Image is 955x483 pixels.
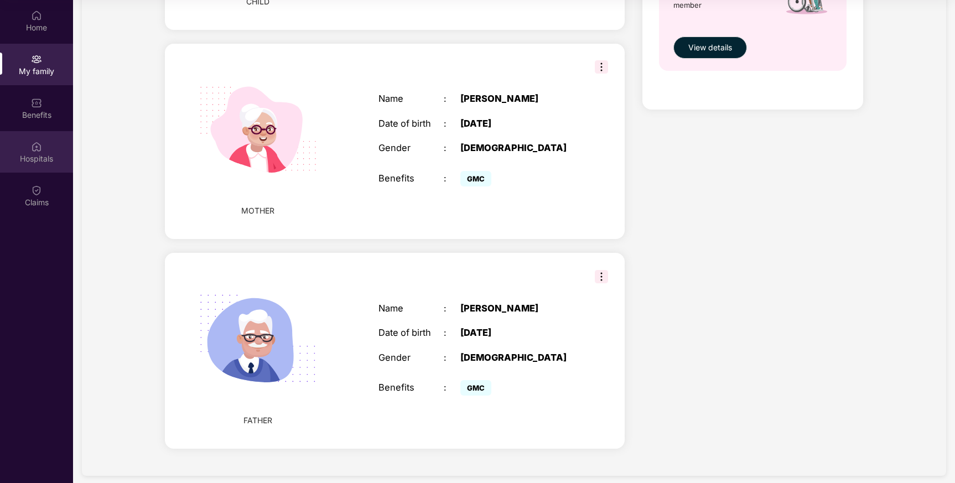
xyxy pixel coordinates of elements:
[183,264,333,414] img: svg+xml;base64,PHN2ZyB4bWxucz0iaHR0cDovL3d3dy53My5vcmcvMjAwMC9zdmciIHhtbG5zOnhsaW5rPSJodHRwOi8vd3...
[444,173,460,184] div: :
[460,328,575,339] div: [DATE]
[243,414,272,427] span: FATHER
[444,303,460,314] div: :
[378,382,444,393] div: Benefits
[460,94,575,105] div: [PERSON_NAME]
[378,303,444,314] div: Name
[31,141,42,152] img: svg+xml;base64,PHN2ZyBpZD0iSG9zcGl0YWxzIiB4bWxucz0iaHR0cDovL3d3dy53My5vcmcvMjAwMC9zdmciIHdpZHRoPS...
[31,54,42,65] img: svg+xml;base64,PHN2ZyB3aWR0aD0iMjAiIGhlaWdodD0iMjAiIHZpZXdCb3g9IjAgMCAyMCAyMCIgZmlsbD0ibm9uZSIgeG...
[378,118,444,129] div: Date of birth
[460,143,575,154] div: [DEMOGRAPHIC_DATA]
[595,60,608,74] img: svg+xml;base64,PHN2ZyB3aWR0aD0iMzIiIGhlaWdodD0iMzIiIHZpZXdCb3g9IjAgMCAzMiAzMiIgZmlsbD0ibm9uZSIgeG...
[460,118,575,129] div: [DATE]
[378,143,444,154] div: Gender
[460,380,491,396] span: GMC
[31,185,42,196] img: svg+xml;base64,PHN2ZyBpZD0iQ2xhaW0iIHhtbG5zPSJodHRwOi8vd3d3LnczLm9yZy8yMDAwL3N2ZyIgd2lkdGg9IjIwIi...
[444,94,460,105] div: :
[444,143,460,154] div: :
[378,328,444,339] div: Date of birth
[444,328,460,339] div: :
[460,352,575,363] div: [DEMOGRAPHIC_DATA]
[595,270,608,283] img: svg+xml;base64,PHN2ZyB3aWR0aD0iMzIiIGhlaWdodD0iMzIiIHZpZXdCb3g9IjAgMCAzMiAzMiIgZmlsbD0ibm9uZSIgeG...
[460,171,491,186] span: GMC
[31,97,42,108] img: svg+xml;base64,PHN2ZyBpZD0iQmVuZWZpdHMiIHhtbG5zPSJodHRwOi8vd3d3LnczLm9yZy8yMDAwL3N2ZyIgd2lkdGg9Ij...
[183,55,333,205] img: svg+xml;base64,PHN2ZyB4bWxucz0iaHR0cDovL3d3dy53My5vcmcvMjAwMC9zdmciIHdpZHRoPSIyMjQiIGhlaWdodD0iMT...
[378,173,444,184] div: Benefits
[378,352,444,363] div: Gender
[444,118,460,129] div: :
[31,10,42,21] img: svg+xml;base64,PHN2ZyBpZD0iSG9tZSIgeG1sbnM9Imh0dHA6Ly93d3cudzMub3JnLzIwMDAvc3ZnIiB3aWR0aD0iMjAiIG...
[378,94,444,105] div: Name
[444,382,460,393] div: :
[241,205,274,217] span: MOTHER
[460,303,575,314] div: [PERSON_NAME]
[673,37,747,59] button: View details
[688,41,732,54] span: View details
[444,352,460,363] div: :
